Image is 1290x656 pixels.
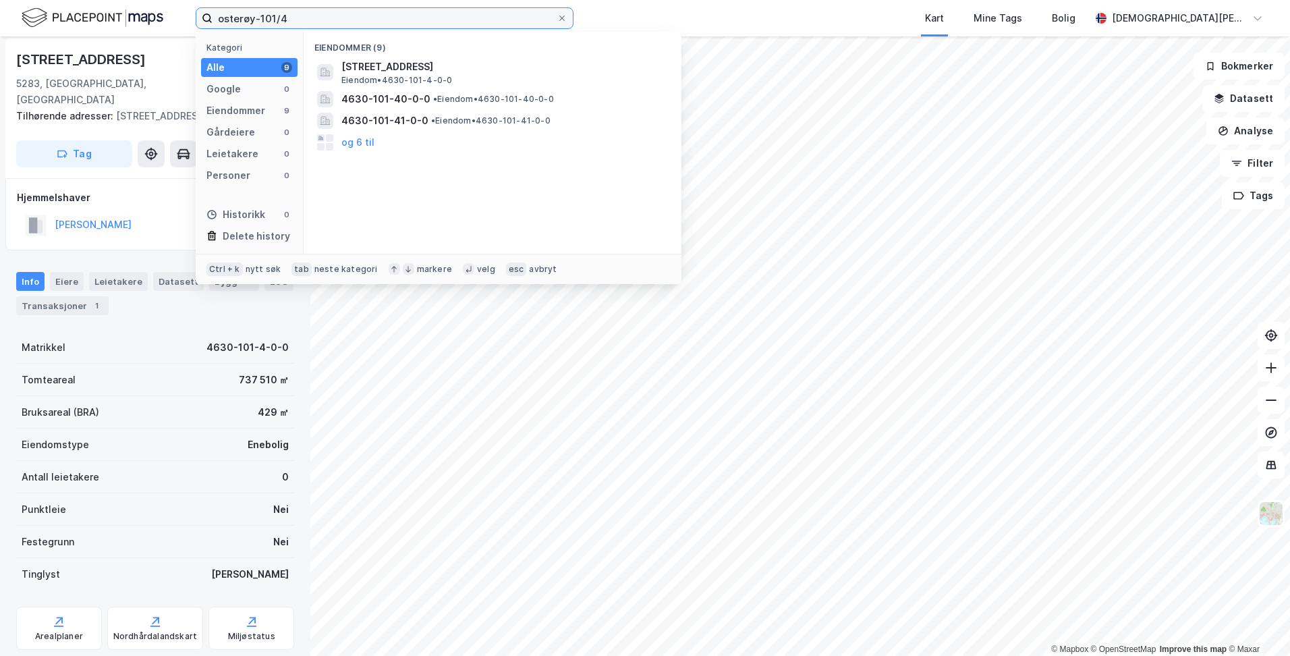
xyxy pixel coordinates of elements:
div: velg [477,264,495,275]
div: tab [291,263,312,276]
div: 9 [281,62,292,73]
div: Google [206,81,241,97]
iframe: Chat Widget [1223,591,1290,656]
div: Hjemmelshaver [17,190,293,206]
img: Z [1258,501,1284,526]
div: 0 [281,127,292,138]
div: 4630-101-4-0-0 [206,339,289,356]
div: neste kategori [314,264,378,275]
div: 0 [282,469,289,485]
span: [STREET_ADDRESS] [341,59,665,75]
div: Punktleie [22,501,66,518]
div: Nei [273,534,289,550]
input: Søk på adresse, matrikkel, gårdeiere, leietakere eller personer [213,8,557,28]
span: 4630-101-41-0-0 [341,113,428,129]
div: avbryt [529,264,557,275]
button: Tag [16,140,132,167]
span: 4630-101-40-0-0 [341,91,430,107]
div: nytt søk [246,264,281,275]
div: 737 510 ㎡ [239,372,289,388]
div: Historikk [206,207,265,223]
div: Info [16,272,45,291]
div: 0 [281,170,292,181]
div: Kategori [206,43,298,53]
a: OpenStreetMap [1091,645,1156,654]
div: 1 [90,299,103,312]
div: Matrikkel [22,339,65,356]
div: Tinglyst [22,566,60,582]
div: Festegrunn [22,534,74,550]
span: Tilhørende adresser: [16,110,116,121]
div: Ctrl + k [206,263,243,276]
div: Nei [273,501,289,518]
div: [DEMOGRAPHIC_DATA][PERSON_NAME] [1112,10,1247,26]
button: og 6 til [341,134,374,151]
div: Miljøstatus [228,631,275,642]
div: Personer [206,167,250,184]
div: [PERSON_NAME] [211,566,289,582]
div: Leietakere [89,272,148,291]
div: markere [417,264,452,275]
div: Transaksjoner [16,296,109,315]
div: 5283, [GEOGRAPHIC_DATA], [GEOGRAPHIC_DATA] [16,76,230,108]
div: Eiendommer (9) [304,32,681,56]
div: Antall leietakere [22,469,99,485]
div: 429 ㎡ [258,404,289,420]
div: Arealplaner [35,631,83,642]
span: • [433,94,437,104]
button: Datasett [1202,85,1285,112]
div: Datasett [153,272,204,291]
div: esc [506,263,527,276]
div: 0 [281,148,292,159]
div: Enebolig [248,437,289,453]
button: Tags [1222,182,1285,209]
button: Analyse [1206,117,1285,144]
div: 0 [281,84,292,94]
div: Gårdeiere [206,124,255,140]
a: Mapbox [1051,645,1088,654]
img: logo.f888ab2527a4732fd821a326f86c7f29.svg [22,6,163,30]
div: 0 [281,209,292,220]
div: Eiere [50,272,84,291]
span: • [431,115,435,126]
div: Eiendommer [206,103,265,119]
div: Tomteareal [22,372,76,388]
button: Bokmerker [1194,53,1285,80]
span: Eiendom • 4630-101-40-0-0 [433,94,554,105]
span: Eiendom • 4630-101-4-0-0 [341,75,452,86]
div: 9 [281,105,292,116]
span: Eiendom • 4630-101-41-0-0 [431,115,551,126]
button: Filter [1220,150,1285,177]
div: Nordhårdalandskart [113,631,198,642]
div: Bruksareal (BRA) [22,404,99,420]
div: Eiendomstype [22,437,89,453]
a: Improve this map [1160,645,1227,654]
div: Alle [206,59,225,76]
div: Kart [925,10,944,26]
div: Mine Tags [974,10,1022,26]
div: [STREET_ADDRESS] [16,108,283,124]
div: Bolig [1052,10,1075,26]
div: Leietakere [206,146,258,162]
div: Kontrollprogram for chat [1223,591,1290,656]
div: [STREET_ADDRESS] [16,49,148,70]
div: Delete history [223,228,290,244]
